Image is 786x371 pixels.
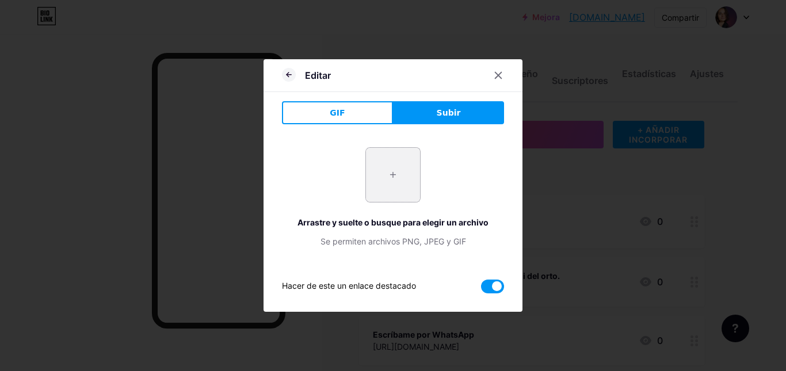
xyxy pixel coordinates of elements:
[437,108,461,117] font: Subir
[320,236,466,246] font: Se permiten archivos PNG, JPEG y GIF
[282,101,393,124] button: GIF
[297,217,489,227] font: Arrastre y suelte o busque para elegir un archivo
[282,281,416,290] font: Hacer de este un enlace destacado
[330,108,345,117] font: GIF
[305,70,331,81] font: Editar
[393,101,504,124] button: Subir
